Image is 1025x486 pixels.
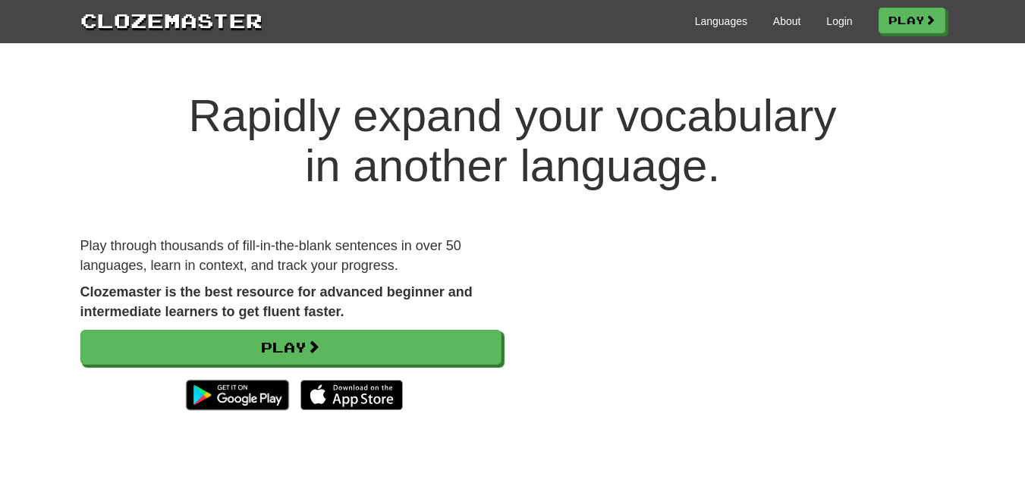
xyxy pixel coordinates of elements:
p: Play through thousands of fill-in-the-blank sentences in over 50 languages, learn in context, and... [80,237,501,275]
img: Download_on_the_App_Store_Badge_US-UK_135x40-25178aeef6eb6b83b96f5f2d004eda3bffbb37122de64afbaef7... [300,380,403,410]
a: Languages [695,14,747,29]
a: About [773,14,801,29]
a: Play [80,330,501,365]
a: Clozemaster [80,6,263,34]
strong: Clozemaster is the best resource for advanced beginner and intermediate learners to get fluent fa... [80,284,473,319]
a: Play [879,8,945,33]
a: Login [826,14,852,29]
img: Get it on Google Play [178,372,296,418]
